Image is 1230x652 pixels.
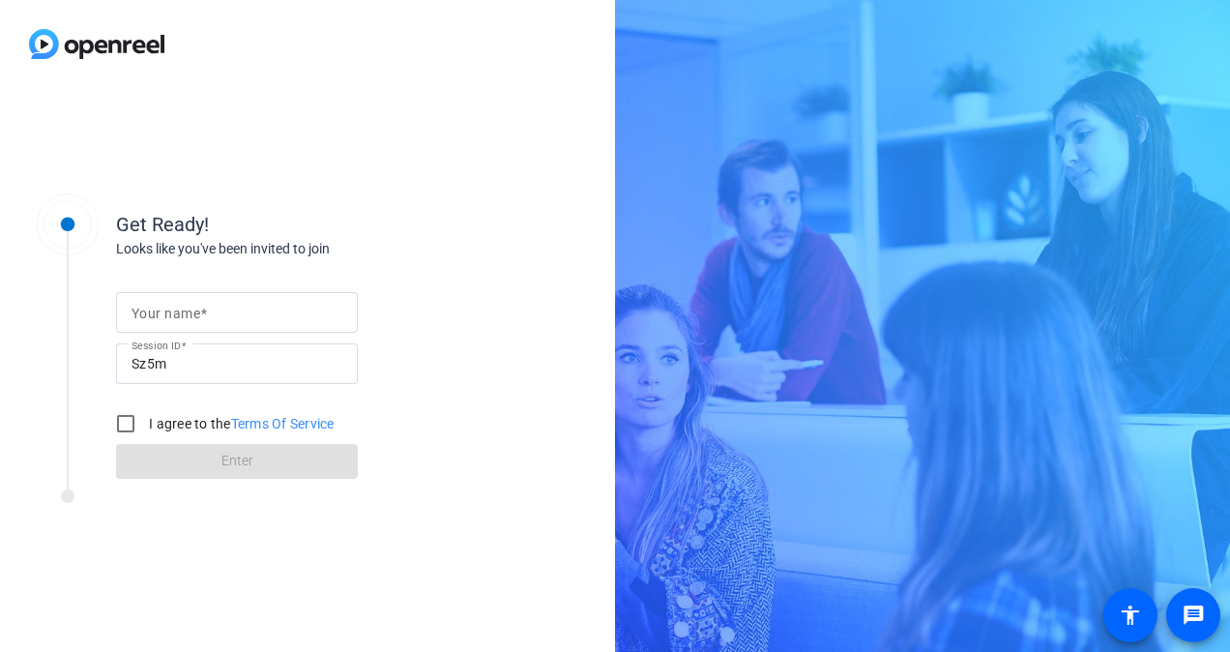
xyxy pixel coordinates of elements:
div: Get Ready! [116,210,503,239]
a: Terms Of Service [231,416,335,431]
mat-icon: accessibility [1119,604,1142,627]
label: I agree to the [145,414,335,433]
mat-label: Your name [132,306,200,321]
mat-icon: message [1182,604,1205,627]
mat-label: Session ID [132,340,181,351]
div: Looks like you've been invited to join [116,239,503,259]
